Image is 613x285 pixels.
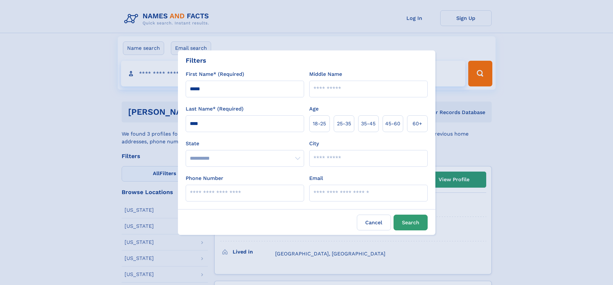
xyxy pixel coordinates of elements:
[357,215,391,230] label: Cancel
[361,120,376,128] span: 35‑45
[309,140,319,147] label: City
[313,120,326,128] span: 18‑25
[186,174,223,182] label: Phone Number
[186,140,304,147] label: State
[337,120,351,128] span: 25‑35
[309,174,323,182] label: Email
[385,120,400,128] span: 45‑60
[394,215,428,230] button: Search
[186,70,244,78] label: First Name* (Required)
[186,105,244,113] label: Last Name* (Required)
[309,105,319,113] label: Age
[413,120,422,128] span: 60+
[309,70,342,78] label: Middle Name
[186,56,206,65] div: Filters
